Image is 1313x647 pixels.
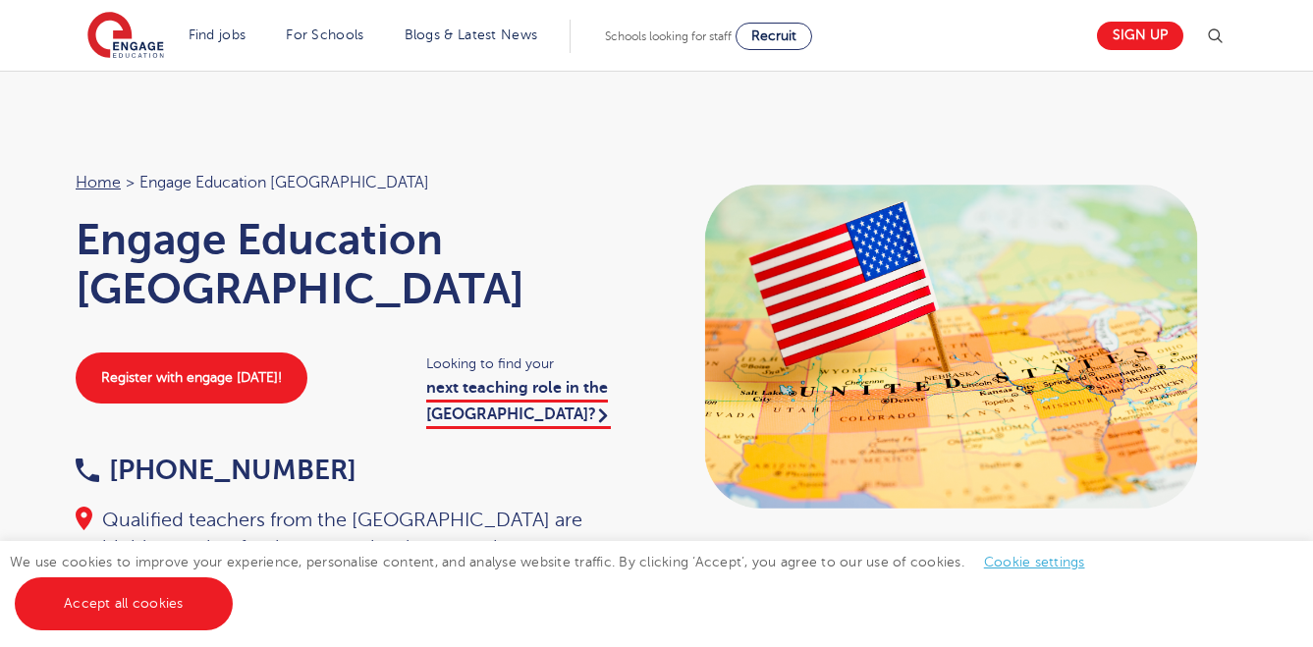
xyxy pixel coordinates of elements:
[751,28,796,43] span: Recruit
[984,555,1085,569] a: Cookie settings
[76,174,121,191] a: Home
[76,170,637,195] nav: breadcrumb
[736,23,812,50] a: Recruit
[76,455,356,485] a: [PHONE_NUMBER]
[76,215,637,313] h1: Engage Education [GEOGRAPHIC_DATA]
[426,379,611,428] a: next teaching role in the [GEOGRAPHIC_DATA]?
[189,27,246,42] a: Find jobs
[286,27,363,42] a: For Schools
[605,29,732,43] span: Schools looking for staff
[1097,22,1183,50] a: Sign up
[10,555,1105,611] span: We use cookies to improve your experience, personalise content, and analyse website traffic. By c...
[405,27,538,42] a: Blogs & Latest News
[426,352,637,375] span: Looking to find your
[76,352,307,404] a: Register with engage [DATE]!
[139,170,429,195] span: Engage Education [GEOGRAPHIC_DATA]
[126,174,135,191] span: >
[76,507,637,617] div: Qualified teachers from the [GEOGRAPHIC_DATA] are highly sought after in many schools across the ...
[87,12,164,61] img: Engage Education
[15,577,233,630] a: Accept all cookies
